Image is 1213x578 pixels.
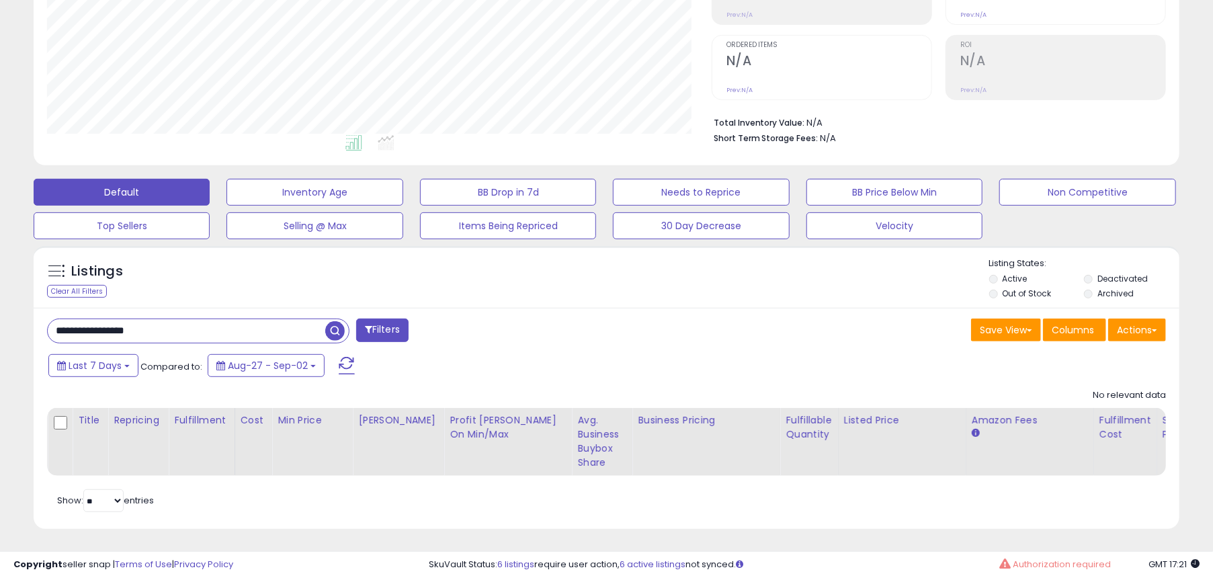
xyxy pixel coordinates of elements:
button: BB Drop in 7d [420,179,596,206]
div: seller snap | | [13,559,233,571]
div: Listed Price [844,413,960,427]
div: Ship Price [1163,413,1189,442]
span: N/A [821,132,837,144]
button: Columns [1043,319,1106,341]
span: Last 7 Days [69,359,122,372]
b: Total Inventory Value: [714,117,805,128]
button: Non Competitive [999,179,1175,206]
span: Columns [1052,323,1094,337]
a: Privacy Policy [174,558,233,571]
div: Fulfillable Quantity [786,413,832,442]
small: Prev: N/A [960,86,987,94]
button: Last 7 Days [48,354,138,377]
th: The percentage added to the cost of goods (COGS) that forms the calculator for Min & Max prices. [444,408,572,476]
label: Out of Stock [1003,288,1052,299]
div: Cost [241,413,267,427]
div: Repricing [114,413,163,427]
button: Needs to Reprice [613,179,789,206]
div: Amazon Fees [972,413,1088,427]
h2: N/A [726,53,931,71]
button: Selling @ Max [226,212,403,239]
div: [PERSON_NAME] [358,413,438,427]
small: Prev: N/A [960,11,987,19]
span: Compared to: [140,360,202,373]
button: Filters [356,319,409,342]
a: Terms of Use [115,558,172,571]
strong: Copyright [13,558,62,571]
button: Aug-27 - Sep-02 [208,354,325,377]
label: Active [1003,273,1028,284]
button: Items Being Repriced [420,212,596,239]
small: Prev: N/A [726,86,753,94]
div: Title [78,413,102,427]
span: ROI [960,42,1165,49]
div: Profit [PERSON_NAME] on Min/Max [450,413,566,442]
button: Actions [1108,319,1166,341]
button: Save View [971,319,1041,341]
button: 30 Day Decrease [613,212,789,239]
div: No relevant data [1093,389,1166,402]
b: Short Term Storage Fees: [714,132,819,144]
div: Clear All Filters [47,285,107,298]
span: Show: entries [57,494,154,507]
small: Amazon Fees. [972,427,980,440]
small: Prev: N/A [726,11,753,19]
button: BB Price Below Min [806,179,982,206]
div: Avg. Business Buybox Share [577,413,626,470]
span: Authorization required [1013,558,1112,571]
label: Archived [1097,288,1134,299]
span: 2025-09-10 17:21 GMT [1148,558,1200,571]
label: Deactivated [1097,273,1148,284]
button: Default [34,179,210,206]
button: Top Sellers [34,212,210,239]
p: Listing States: [989,257,1179,270]
div: Min Price [278,413,347,427]
div: Business Pricing [638,413,774,427]
a: 6 listings [497,558,534,571]
div: Fulfillment Cost [1099,413,1151,442]
span: Ordered Items [726,42,931,49]
button: Velocity [806,212,982,239]
div: Fulfillment [174,413,228,427]
h2: N/A [960,53,1165,71]
span: Aug-27 - Sep-02 [228,359,308,372]
h5: Listings [71,262,123,281]
button: Inventory Age [226,179,403,206]
li: N/A [714,114,1156,130]
div: SkuVault Status: require user action, not synced. [429,559,1200,571]
a: 6 active listings [620,558,685,571]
